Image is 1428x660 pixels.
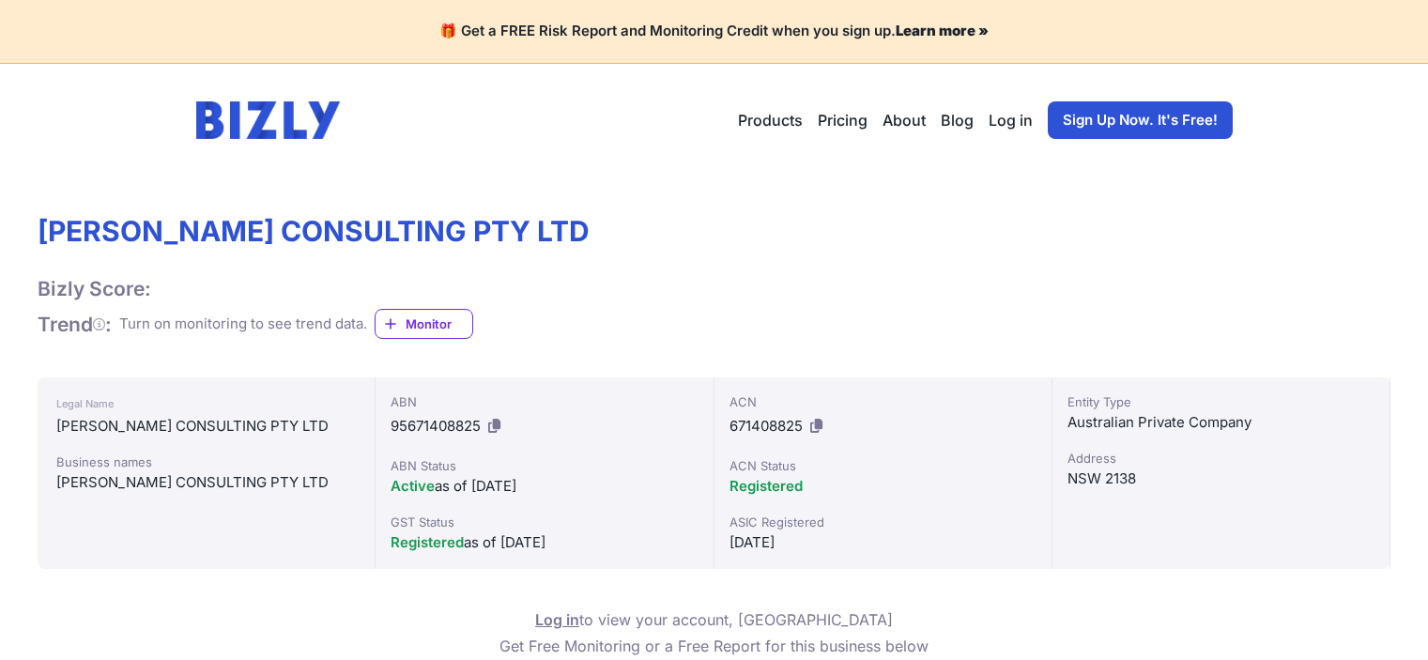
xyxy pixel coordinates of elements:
[1048,101,1233,139] a: Sign Up Now. It's Free!
[391,477,435,495] span: Active
[729,392,1036,411] div: ACN
[56,392,356,415] div: Legal Name
[406,315,472,333] span: Monitor
[729,417,803,435] span: 671408825
[729,477,803,495] span: Registered
[391,392,698,411] div: ABN
[56,471,356,494] div: [PERSON_NAME] CONSULTING PTY LTD
[38,214,590,248] h1: [PERSON_NAME] CONSULTING PTY LTD
[535,610,579,629] a: Log in
[1067,411,1374,434] div: Australian Private Company
[1067,449,1374,468] div: Address
[391,513,698,531] div: GST Status
[23,23,1405,40] h4: 🎁 Get a FREE Risk Report and Monitoring Credit when you sign up.
[38,312,112,337] h1: Trend :
[391,531,698,554] div: as of [DATE]
[1067,468,1374,490] div: NSW 2138
[56,453,356,471] div: Business names
[989,109,1033,131] a: Log in
[1067,392,1374,411] div: Entity Type
[729,456,1036,475] div: ACN Status
[119,314,367,335] div: Turn on monitoring to see trend data.
[883,109,926,131] a: About
[499,606,929,659] p: to view your account, [GEOGRAPHIC_DATA] Get Free Monitoring or a Free Report for this business below
[375,309,473,339] a: Monitor
[941,109,974,131] a: Blog
[391,533,464,551] span: Registered
[738,109,803,131] button: Products
[56,415,356,437] div: [PERSON_NAME] CONSULTING PTY LTD
[391,456,698,475] div: ABN Status
[729,513,1036,531] div: ASIC Registered
[391,475,698,498] div: as of [DATE]
[896,22,989,39] a: Learn more »
[818,109,868,131] a: Pricing
[729,531,1036,554] div: [DATE]
[391,417,481,435] span: 95671408825
[38,276,151,301] h1: Bizly Score:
